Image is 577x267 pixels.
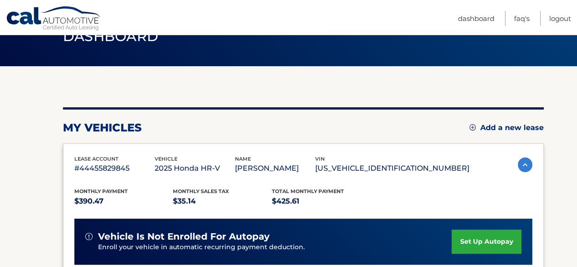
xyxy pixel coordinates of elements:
img: add.svg [469,124,476,131]
img: accordion-active.svg [518,157,532,172]
span: Monthly Payment [74,188,128,194]
p: $425.61 [272,195,371,208]
span: lease account [74,156,119,162]
span: Monthly sales Tax [173,188,229,194]
span: name [235,156,251,162]
p: 2025 Honda HR-V [155,162,235,175]
img: alert-white.svg [85,233,93,240]
p: [PERSON_NAME] [235,162,315,175]
span: vehicle [155,156,177,162]
h2: my vehicles [63,121,142,135]
span: Total Monthly Payment [272,188,344,194]
a: FAQ's [514,11,530,26]
p: Enroll your vehicle in automatic recurring payment deduction. [98,242,452,252]
a: Add a new lease [469,123,544,132]
a: Cal Automotive [6,6,102,32]
span: vin [315,156,325,162]
a: Logout [549,11,571,26]
p: #44455829845 [74,162,155,175]
p: [US_VEHICLE_IDENTIFICATION_NUMBER] [315,162,469,175]
span: Dashboard [63,28,159,45]
span: vehicle is not enrolled for autopay [98,231,270,242]
p: $35.14 [173,195,272,208]
p: $390.47 [74,195,173,208]
a: set up autopay [452,230,521,254]
a: Dashboard [458,11,494,26]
